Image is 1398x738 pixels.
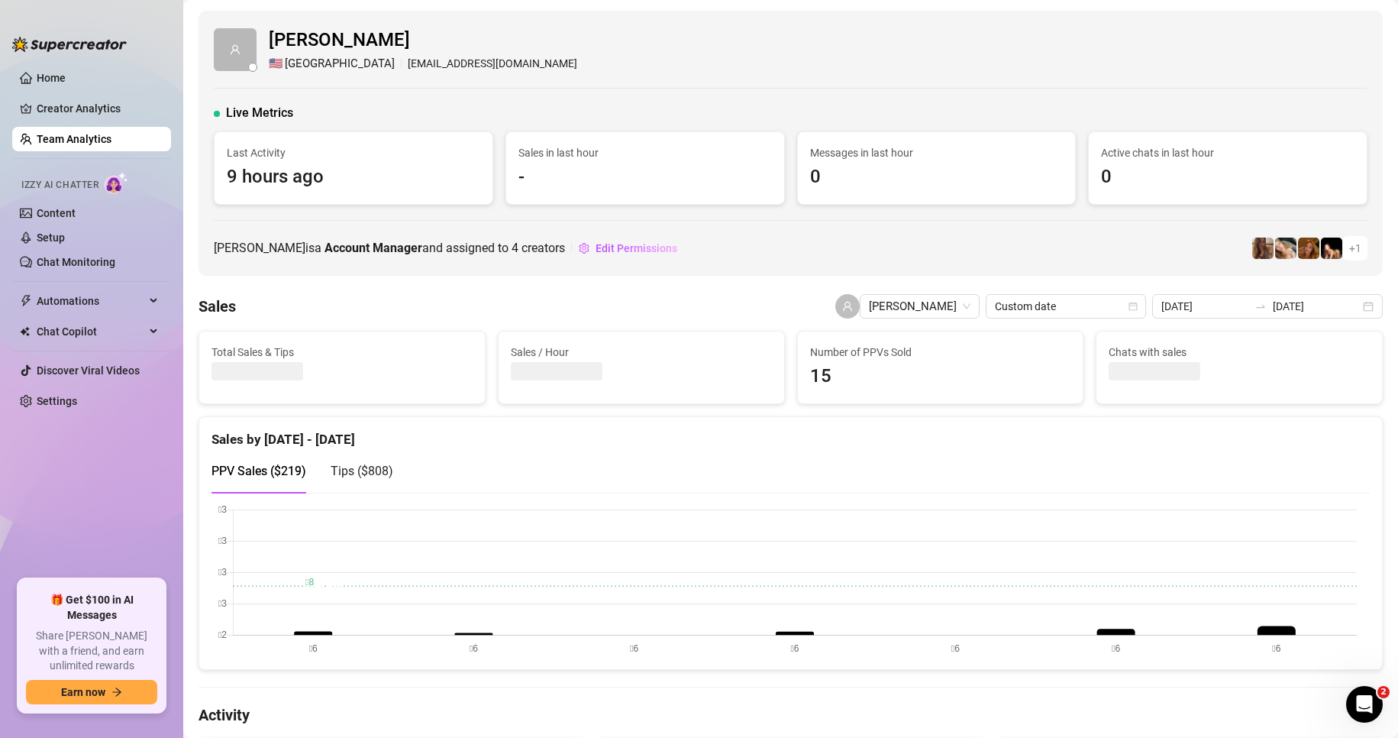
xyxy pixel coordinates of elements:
img: Danielle [1298,238,1319,259]
span: Automations [37,289,145,313]
a: Discover Viral Videos [37,364,140,377]
span: 15 [810,362,1071,391]
span: 9 hours ago [227,163,480,192]
img: Brittany️‍ [1321,238,1342,259]
span: to [1254,300,1267,312]
span: PPV Sales ( $219 ) [211,464,306,478]
span: 0 [810,163,1064,192]
span: user [230,44,241,55]
span: 2 [1377,686,1390,698]
b: Account Manager [324,241,422,255]
span: Edit Permissions [596,242,677,254]
span: - [518,163,772,192]
h4: Sales [199,296,236,317]
a: Setup [37,231,65,244]
span: Sales / Hour [511,344,772,361]
img: AI Chatter [105,172,128,194]
a: Home [37,72,66,84]
span: thunderbolt [20,295,32,307]
span: Messages in last hour [810,144,1064,161]
span: 0 [1101,163,1354,192]
span: Live Metrics [226,104,293,122]
input: Start date [1161,298,1248,315]
span: calendar [1128,302,1138,311]
span: Chat Copilot [37,319,145,344]
span: Total Sales & Tips [211,344,473,361]
img: daniellerose [1252,238,1274,259]
span: Tips ( $808 ) [331,464,393,478]
a: Settings [37,395,77,407]
span: Chats with sales [1109,344,1370,361]
span: [PERSON_NAME] [269,26,577,55]
span: Number of PPVs Sold [810,344,1071,361]
span: Sales in last hour [518,144,772,161]
span: user [842,301,853,312]
a: Chat Monitoring [37,256,115,268]
span: setting [579,243,589,254]
span: 4 [512,241,518,255]
button: Earn nowarrow-right [26,680,157,704]
a: Content [37,207,76,219]
a: Creator Analytics [37,96,159,121]
img: logo-BBDzfeDw.svg [12,37,127,52]
img: OnlyDanielle [1275,238,1296,259]
div: Sales by [DATE] - [DATE] [211,417,1370,450]
span: swap-right [1254,300,1267,312]
span: Earn now [61,686,105,698]
span: Share [PERSON_NAME] with a friend, and earn unlimited rewards [26,629,157,674]
iframe: Intercom live chat [1346,686,1383,723]
span: Custom date [995,295,1137,318]
span: 🇺🇸 [269,55,283,73]
button: Edit Permissions [578,236,678,261]
h4: Activity [199,704,1383,726]
img: Chat Copilot [20,326,30,337]
span: Cody [869,295,970,318]
span: [GEOGRAPHIC_DATA] [285,55,395,73]
span: Active chats in last hour [1101,144,1354,161]
span: Last Activity [227,144,480,161]
a: Team Analytics [37,133,111,145]
span: [PERSON_NAME] is a and assigned to creators [214,238,565,257]
span: + 1 [1349,240,1361,257]
div: [EMAIL_ADDRESS][DOMAIN_NAME] [269,55,577,73]
span: arrow-right [111,687,122,698]
span: 🎁 Get $100 in AI Messages [26,593,157,623]
input: End date [1273,298,1360,315]
span: Izzy AI Chatter [21,178,98,193]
